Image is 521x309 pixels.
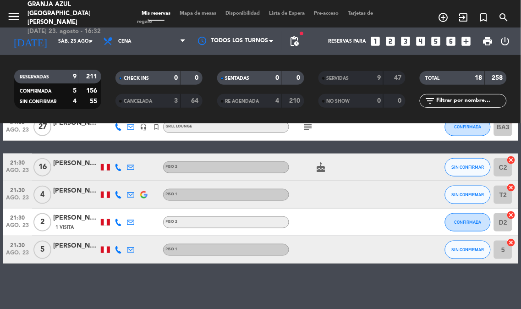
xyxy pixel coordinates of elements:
[384,35,396,47] i: looks_two
[6,195,29,205] span: ago. 23
[316,162,327,173] i: cake
[33,241,51,259] span: 5
[166,193,178,196] span: Piso 1
[499,12,510,23] i: search
[33,158,51,177] span: 16
[20,75,49,79] span: RESERVADAS
[221,11,264,16] span: Disponibilidad
[430,35,442,47] i: looks_5
[20,99,56,104] span: SIN CONFIRMAR
[6,167,29,178] span: ago. 23
[6,250,29,260] span: ago. 23
[73,98,77,105] strong: 4
[424,95,435,106] i: filter_list
[6,157,29,167] span: 21:30
[398,98,403,104] strong: 0
[455,124,482,129] span: CONFIRMADA
[289,98,302,104] strong: 210
[438,12,449,23] i: add_circle_outline
[497,28,514,55] div: LOG OUT
[53,241,99,251] div: [PERSON_NAME]
[33,186,51,204] span: 4
[6,127,29,138] span: ago. 23
[7,10,21,27] button: menu
[6,212,29,222] span: 21:30
[33,213,51,232] span: 2
[377,75,381,81] strong: 9
[369,35,381,47] i: looks_one
[33,118,51,136] span: 27
[460,35,472,47] i: add_box
[415,35,427,47] i: looks_4
[175,11,221,16] span: Mapa de mesas
[225,76,250,81] span: SENTADAS
[85,36,96,47] i: arrow_drop_down
[500,36,511,47] i: power_settings_new
[225,99,259,104] span: RE AGENDADA
[118,39,132,44] span: Cena
[6,239,29,250] span: 21:30
[289,36,300,47] span: pending_actions
[452,165,484,170] span: SIN CONFIRMAR
[276,98,280,104] strong: 4
[53,213,99,223] div: [PERSON_NAME]
[458,12,469,23] i: exit_to_app
[452,192,484,197] span: SIN CONFIRMAR
[482,36,493,47] span: print
[425,76,439,81] span: TOTAL
[377,98,381,104] strong: 0
[492,75,505,81] strong: 258
[153,123,160,131] i: turned_in_not
[7,10,21,23] i: menu
[276,75,280,81] strong: 0
[506,155,516,165] i: cancel
[90,98,99,105] strong: 55
[327,99,350,104] span: NO SHOW
[53,158,99,169] div: [PERSON_NAME]
[166,125,192,128] span: Grill Lounge
[445,213,491,232] button: CONFIRMADA
[435,96,506,106] input: Filtrar por nombre...
[264,11,309,16] span: Lista de Espera
[137,11,175,16] span: Mis reservas
[195,75,201,81] strong: 0
[478,12,489,23] i: turned_in_not
[140,123,148,131] i: headset_mic
[192,98,201,104] strong: 64
[296,75,302,81] strong: 0
[73,73,77,80] strong: 9
[506,238,516,247] i: cancel
[174,98,178,104] strong: 3
[6,184,29,195] span: 21:30
[140,191,148,199] img: google-logo.png
[327,76,349,81] span: SERVIDAS
[506,183,516,192] i: cancel
[6,222,29,233] span: ago. 23
[20,89,51,94] span: CONFIRMADA
[445,118,491,136] button: CONFIRMADA
[445,158,491,177] button: SIN CONFIRMAR
[166,165,178,169] span: Piso 2
[86,88,99,94] strong: 156
[455,220,482,225] span: CONFIRMADA
[27,27,123,36] div: [DATE] 23. agosto - 16:32
[309,11,343,16] span: Pre-acceso
[394,75,403,81] strong: 47
[166,248,178,251] span: Piso 1
[166,220,178,224] span: Piso 2
[506,210,516,220] i: cancel
[124,99,152,104] span: CANCELADA
[475,75,483,81] strong: 18
[445,35,457,47] i: looks_6
[174,75,178,81] strong: 0
[55,224,74,231] span: 1 Visita
[452,247,484,252] span: SIN CONFIRMAR
[303,121,314,132] i: subject
[400,35,411,47] i: looks_3
[445,186,491,204] button: SIN CONFIRMAR
[7,32,54,51] i: [DATE]
[328,39,366,44] span: Reservas para
[445,241,491,259] button: SIN CONFIRMAR
[299,31,304,36] span: fiber_manual_record
[124,76,149,81] span: CHECK INS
